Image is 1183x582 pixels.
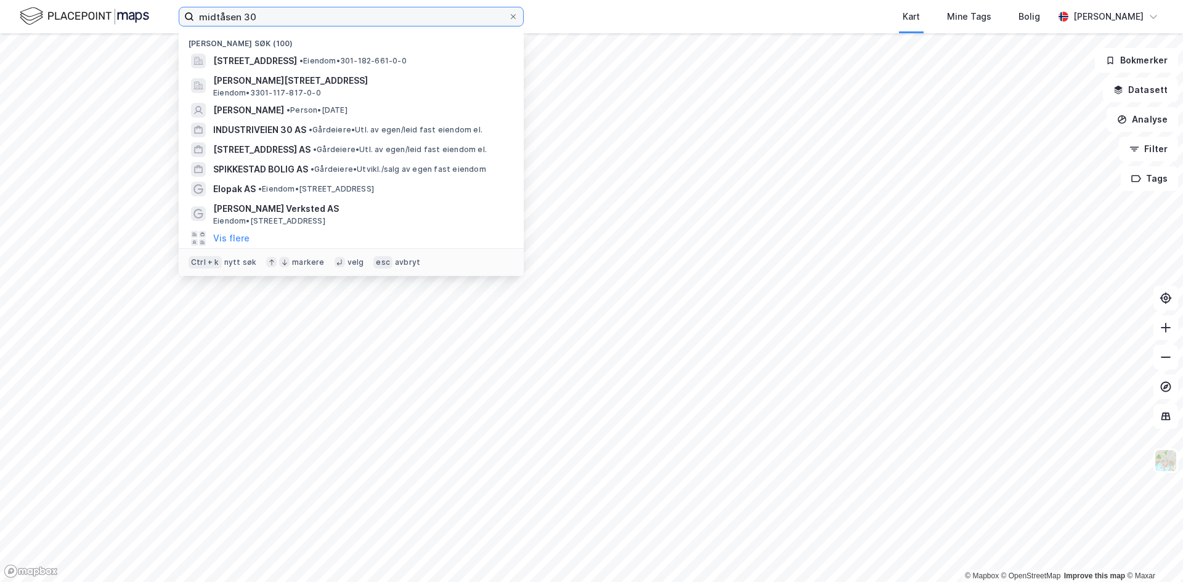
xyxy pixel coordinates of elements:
[348,257,364,267] div: velg
[20,6,149,27] img: logo.f888ab2527a4732fd821a326f86c7f29.svg
[1119,137,1178,161] button: Filter
[1095,48,1178,73] button: Bokmerker
[292,257,324,267] div: markere
[194,7,508,26] input: Søk på adresse, matrikkel, gårdeiere, leietakere eller personer
[213,123,306,137] span: INDUSTRIVEIEN 30 AS
[213,216,325,226] span: Eiendom • [STREET_ADDRESS]
[1121,523,1183,582] iframe: Chat Widget
[947,9,991,24] div: Mine Tags
[1121,166,1178,191] button: Tags
[213,73,509,88] span: [PERSON_NAME][STREET_ADDRESS]
[299,56,407,66] span: Eiendom • 301-182-661-0-0
[287,105,290,115] span: •
[179,29,524,51] div: [PERSON_NAME] søk (100)
[311,164,486,174] span: Gårdeiere • Utvikl./salg av egen fast eiendom
[1121,523,1183,582] div: Kontrollprogram for chat
[903,9,920,24] div: Kart
[1001,572,1061,580] a: OpenStreetMap
[309,125,312,134] span: •
[1064,572,1125,580] a: Improve this map
[1018,9,1040,24] div: Bolig
[213,162,308,177] span: SPIKKESTAD BOLIG AS
[1103,78,1178,102] button: Datasett
[213,142,311,157] span: [STREET_ADDRESS] AS
[311,164,314,174] span: •
[1073,9,1144,24] div: [PERSON_NAME]
[213,201,509,216] span: [PERSON_NAME] Verksted AS
[287,105,348,115] span: Person • [DATE]
[309,125,482,135] span: Gårdeiere • Utl. av egen/leid fast eiendom el.
[213,231,250,246] button: Vis flere
[213,182,256,196] span: Elopak AS
[1107,107,1178,132] button: Analyse
[313,145,487,155] span: Gårdeiere • Utl. av egen/leid fast eiendom el.
[965,572,999,580] a: Mapbox
[299,56,303,65] span: •
[258,184,374,194] span: Eiendom • [STREET_ADDRESS]
[224,257,257,267] div: nytt søk
[395,257,420,267] div: avbryt
[373,256,392,269] div: esc
[258,184,262,193] span: •
[4,564,58,578] a: Mapbox homepage
[313,145,317,154] span: •
[1154,449,1177,472] img: Z
[213,88,321,98] span: Eiendom • 3301-117-817-0-0
[213,54,297,68] span: [STREET_ADDRESS]
[213,103,284,118] span: [PERSON_NAME]
[189,256,222,269] div: Ctrl + k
